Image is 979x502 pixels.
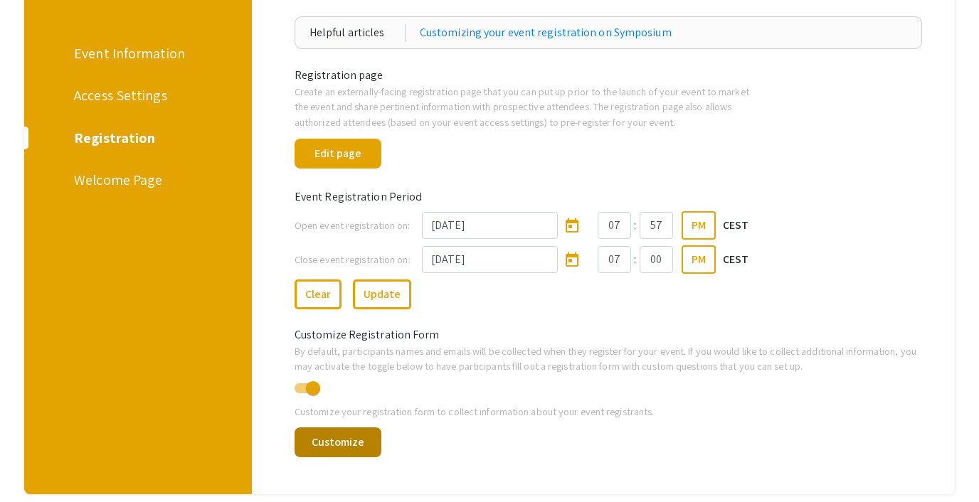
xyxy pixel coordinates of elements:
[74,43,197,64] div: Event Information
[295,279,342,309] button: Clear
[631,251,640,268] div: :
[353,279,411,309] button: Update
[723,251,748,268] p: CEST
[682,211,716,240] button: PM
[295,139,381,169] button: Edit page
[284,326,933,343] div: Customize Registration Form
[558,245,586,274] button: Open calendar
[631,217,640,234] div: :
[640,246,673,273] input: Minutes
[598,246,631,273] input: Hours
[74,85,197,106] div: Access Settings
[295,252,411,267] label: Close event registration on:
[11,438,60,491] iframe: Chat
[295,84,760,130] p: Create an externally-facing registration page that you can put up prior to the launch of your eve...
[420,24,672,41] a: Customizing your event registration on Symposium
[74,127,197,149] div: Registration
[682,245,716,274] button: PM
[295,427,381,457] button: Customize
[309,24,406,41] div: Helpful articles
[640,212,673,239] input: Minutes
[284,188,933,205] div: Event Registration Period
[723,217,748,234] p: CEST
[295,218,411,233] label: Open event registration on:
[74,169,197,191] div: Welcome Page
[598,212,631,239] input: Hours
[284,67,933,84] div: Registration page
[295,404,923,420] p: Customize your registration form to collect information about your event registrants.
[558,211,586,240] button: Open calendar
[295,343,923,374] p: By default, participants names and emails will be collected when they register for your event. If...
